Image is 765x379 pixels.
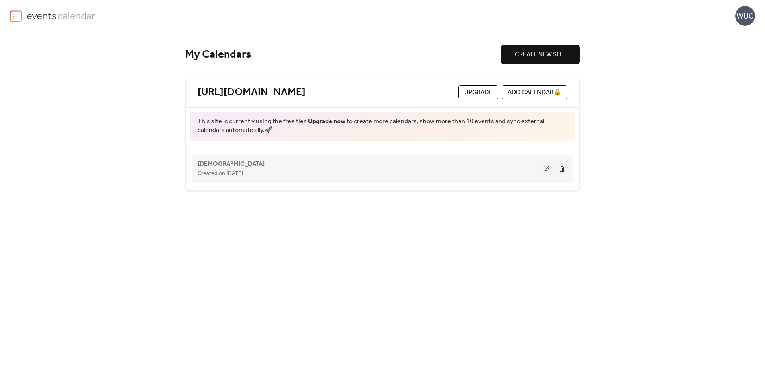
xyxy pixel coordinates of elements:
div: My Calendars [185,48,501,62]
button: CREATE NEW SITE [501,45,580,64]
a: Upgrade now [308,115,345,128]
span: [DEMOGRAPHIC_DATA] [198,159,265,169]
button: Upgrade [458,85,498,99]
div: WUC [735,6,755,26]
span: CREATE NEW SITE [515,50,566,60]
span: Created on [DATE] [198,169,243,179]
img: logo-type [27,10,96,21]
img: logo [10,10,22,22]
span: Upgrade [464,88,492,97]
a: [DEMOGRAPHIC_DATA] [198,162,265,166]
span: This site is currently using the free tier. to create more calendars, show more than 10 events an... [198,117,567,135]
a: [URL][DOMAIN_NAME] [198,86,306,99]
